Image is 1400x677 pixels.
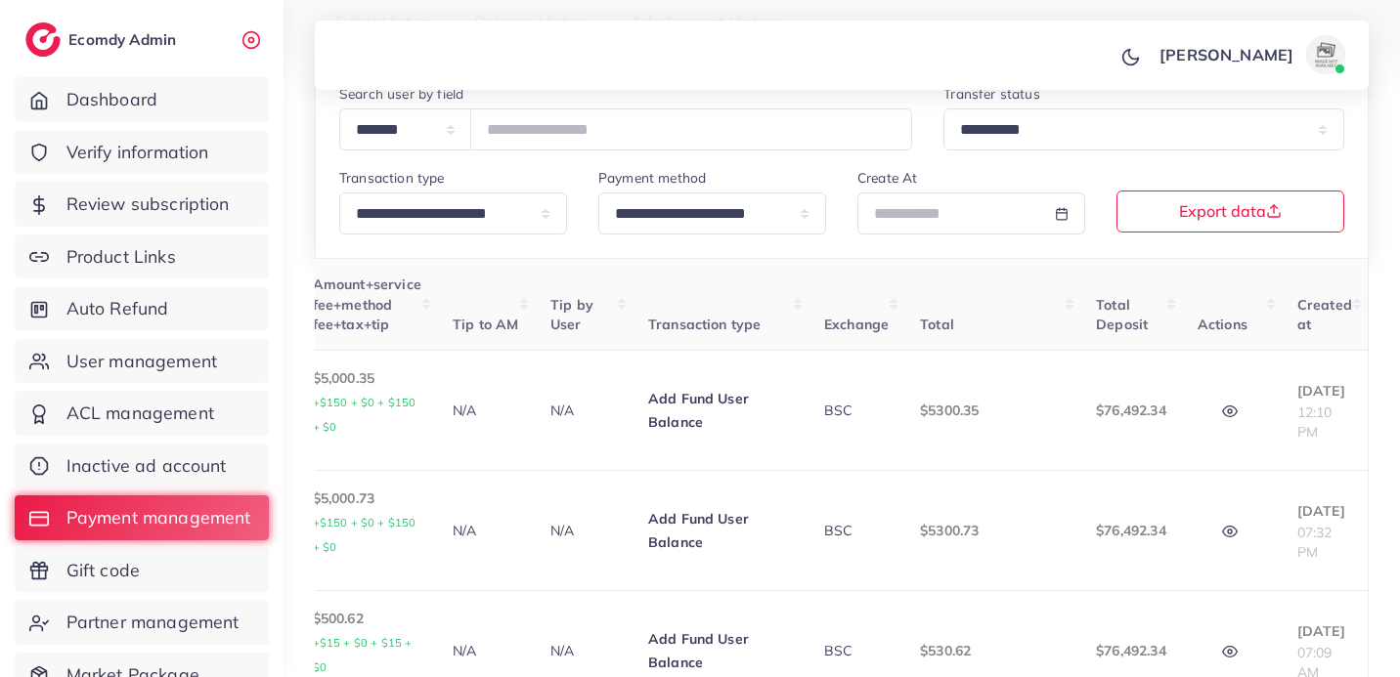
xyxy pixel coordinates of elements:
a: Inactive ad account [15,444,269,488]
p: Add Fund User Balance [648,507,793,554]
span: 07:32 PM [1297,524,1333,561]
div: BSC [824,401,889,420]
span: Partner management [66,610,240,635]
a: Review subscription [15,182,269,227]
small: +$150 + $0 + $150 + $0 [313,396,416,434]
span: Gift code [66,558,140,583]
p: N/A [550,399,617,422]
span: Transaction type [648,316,762,333]
span: Export data [1179,203,1282,219]
p: $5,000.35 [313,366,421,439]
label: Create At [857,168,917,188]
span: Created at [1297,296,1352,333]
a: Auto Refund [15,286,269,331]
span: Exchange [824,316,889,333]
p: [DATE] [1297,619,1352,643]
span: Actions [1198,316,1247,333]
span: ACL management [66,401,214,426]
small: +$150 + $0 + $150 + $0 [313,516,416,554]
h2: Ecomdy Admin [68,30,181,49]
p: [DATE] [1297,379,1352,402]
label: Payment method [598,168,706,188]
img: logo [25,22,61,57]
a: Product Links [15,234,269,279]
span: Total Deposit [1096,296,1148,333]
span: Total [920,316,954,333]
p: $76,492.34 [1096,519,1166,542]
span: Tip to AM [453,316,518,333]
span: Payment management [66,505,251,530]
span: Product Links [66,244,176,270]
div: BSC [824,641,889,660]
a: Payment management [15,495,269,540]
p: N/A [453,399,519,422]
span: Review subscription [66,191,230,217]
p: [DATE] [1297,499,1352,523]
label: Transaction type [339,168,445,188]
div: BSC [824,521,889,540]
span: Dashboard [66,87,157,112]
span: Auto Refund [66,296,169,321]
a: Gift code [15,548,269,593]
a: User management [15,339,269,384]
a: [PERSON_NAME]avatar [1149,35,1353,74]
p: N/A [453,519,519,542]
a: ACL management [15,391,269,436]
a: logoEcomdy Admin [25,22,181,57]
a: Partner management [15,600,269,645]
span: Inactive ad account [66,453,227,479]
p: $76,492.34 [1096,639,1166,662]
span: Verify information [66,140,209,165]
p: [PERSON_NAME] [1159,43,1293,66]
span: 12:10 PM [1297,403,1333,441]
p: N/A [550,519,617,542]
img: avatar [1306,35,1345,74]
p: Add Fund User Balance [648,627,793,674]
span: Tip by User [550,296,593,333]
p: $76,492.34 [1096,399,1166,422]
p: $530.62 [920,639,1065,662]
p: $5300.73 [920,519,1065,542]
span: Amount+service fee+method fee+tax+tip [313,275,421,333]
p: $5,000.73 [313,487,421,559]
span: User management [66,349,217,374]
a: Dashboard [15,77,269,122]
p: N/A [453,639,519,662]
p: N/A [550,639,617,662]
button: Export data [1116,190,1344,233]
p: $5300.35 [920,399,1065,422]
a: Verify information [15,130,269,175]
small: +$15 + $0 + $15 + $0 [313,636,413,674]
p: Add Fund User Balance [648,387,793,434]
